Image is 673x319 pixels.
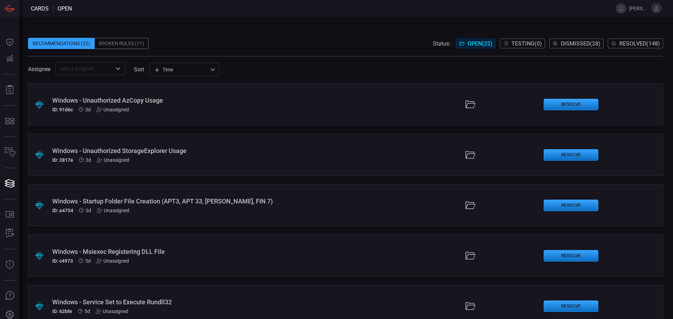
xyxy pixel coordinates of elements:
h5: ID: 2817e [52,157,73,163]
button: Testing(0) [500,39,545,48]
span: Assignee [28,66,50,72]
button: MITRE - Detection Posture [1,113,18,130]
span: Aug 09, 2025 10:40 PM [85,258,91,264]
button: Resolve [544,200,598,211]
button: Detections [1,50,18,67]
button: Resolve [544,300,598,312]
button: Resolve [544,149,598,161]
h5: ID: 91d6c [52,107,73,112]
span: Aug 12, 2025 3:45 AM [85,107,91,112]
button: Resolve [544,99,598,110]
label: sort [134,66,144,73]
div: Recommendations (22) [28,38,95,49]
button: ALERT ANALYSIS [1,225,18,242]
div: Broken Rules (11) [95,38,149,49]
button: Threat Intelligence [1,256,18,273]
span: Resolved ( 148 ) [619,40,660,47]
button: Inventory [1,144,18,161]
div: Unassigned [97,157,129,163]
input: Select assignee [57,64,112,73]
h5: ID: 62bfe [52,308,72,314]
span: Aug 09, 2025 10:39 PM [84,308,90,314]
button: Rule Catalog [1,206,18,223]
div: Unassigned [97,208,129,213]
div: Time [154,66,208,73]
span: Open ( 22 ) [468,40,492,47]
h5: ID: c4973 [52,258,73,264]
button: Resolved(148) [608,39,663,48]
div: Windows - Unauthorized StorageExplorer Usage [52,147,275,154]
div: Windows - Msiexec Registering DLL File [52,248,275,255]
button: Open(22) [456,39,496,48]
div: Windows - Service Set to Execute Rundll32 [52,298,275,306]
div: Windows - Unauthorized AzCopy Usage [52,97,275,104]
div: Unassigned [96,308,128,314]
h5: ID: a4754 [52,208,73,213]
button: Open [113,64,123,74]
span: Status: [433,40,450,47]
div: Unassigned [96,107,129,112]
div: Windows - Startup Folder File Creation (APT3, APT 33, Confucius, FIN 7) [52,197,275,205]
span: [PERSON_NAME].[PERSON_NAME] [629,6,648,11]
button: Dashboard [1,34,18,50]
div: Unassigned [96,258,129,264]
span: Cards [31,5,49,12]
button: Ask Us A Question [1,287,18,304]
span: Testing ( 0 ) [511,40,542,47]
span: Dismissed ( 28 ) [561,40,600,47]
span: open [57,5,72,12]
button: Reports [1,82,18,98]
span: Aug 12, 2025 3:45 AM [86,157,91,163]
button: Cards [1,175,18,192]
button: Resolve [544,250,598,262]
span: Aug 12, 2025 3:45 AM [86,208,91,213]
button: Dismissed(28) [549,39,604,48]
